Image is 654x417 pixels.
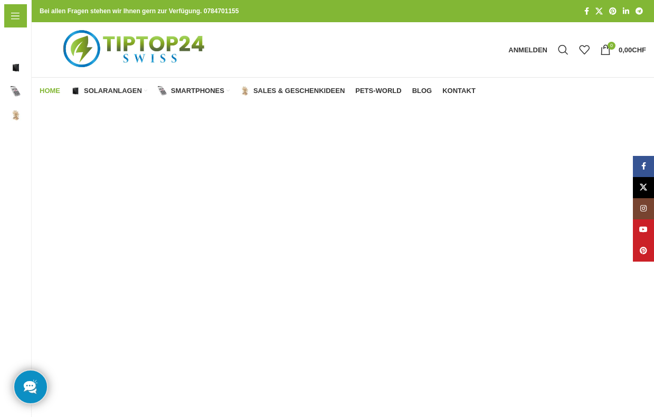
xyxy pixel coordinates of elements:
[595,39,651,60] a: 0 0,00CHF
[508,47,547,53] span: Anmelden
[158,86,167,96] img: Smartphones
[25,10,45,22] span: Menü
[412,87,432,95] span: Blog
[71,80,147,101] a: Solaranlagen
[619,46,646,54] bdi: 0,00
[26,106,110,125] span: Sales & Geschenkideen
[503,39,553,60] a: Anmelden
[581,4,592,18] a: Facebook Social Link
[442,87,476,95] span: Kontakt
[171,87,224,95] span: Smartphones
[608,42,615,50] span: 0
[633,219,654,240] a: YouTube Social Link
[158,80,230,101] a: Smartphones
[11,110,21,121] img: Sales & Geschenkideen
[606,4,620,18] a: Pinterest Social Link
[240,86,250,96] img: Sales & Geschenkideen
[26,82,73,101] span: Smartphones
[632,4,646,18] a: Telegram Social Link
[633,240,654,262] a: Pinterest Social Link
[240,80,345,101] a: Sales & Geschenkideen
[253,87,345,95] span: Sales & Geschenkideen
[11,153,27,172] span: Blog
[442,80,476,101] a: Kontakt
[34,80,481,101] div: Hauptnavigation
[632,46,646,54] span: CHF
[26,58,73,77] span: Solaranlagen
[412,80,432,101] a: Blog
[592,4,606,18] a: X Social Link
[633,177,654,198] a: X Social Link
[633,156,654,177] a: Facebook Social Link
[11,34,31,53] span: Home
[11,62,21,73] img: Solaranlagen
[574,39,595,60] div: Meine Wunschliste
[11,129,50,149] span: Pets-World
[355,87,401,95] span: Pets-World
[355,80,401,101] a: Pets-World
[11,177,38,196] span: Kontakt
[620,4,632,18] a: LinkedIn Social Link
[633,198,654,219] a: Instagram Social Link
[11,86,21,97] img: Smartphones
[553,39,574,60] a: Suche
